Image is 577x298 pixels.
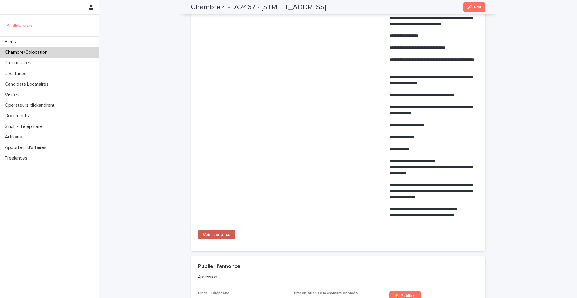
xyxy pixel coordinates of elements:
p: Locataires [2,71,31,77]
p: Apporteur d'affaires [2,145,51,151]
p: Candidats Locataires [2,81,53,87]
span: Présentation de la chambre en vidéo [294,291,358,295]
h2: Publier l'annonce [198,263,240,270]
a: Voir l'annonce [198,230,235,239]
p: Sinch - Téléphone [2,124,47,129]
p: Operateurs clickandrent [2,102,60,108]
p: Chambre/Colocation [2,50,52,55]
span: 🏆 Publier ! [394,294,416,298]
button: Edit [463,2,485,12]
p: Biens [2,39,21,45]
img: UCB0brd3T0yccxBKYDjQ [5,20,34,32]
h2: Chambre 4 - "A2467 - [STREET_ADDRESS]" [191,3,329,12]
span: Voir l'annonce [203,233,230,237]
span: Sinch - Téléphone [198,291,230,295]
p: Freelances [2,155,32,161]
p: #pression [198,274,476,280]
span: Edit [474,5,481,9]
p: Documents [2,113,34,119]
p: Artisans [2,134,27,140]
p: Visites [2,92,24,98]
p: Propriétaires [2,60,36,66]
